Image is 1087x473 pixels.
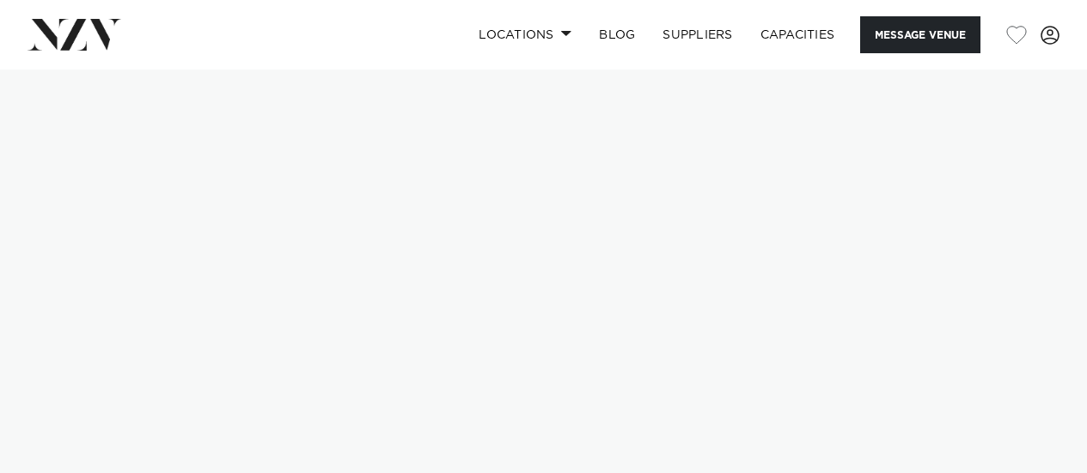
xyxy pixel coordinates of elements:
[860,16,980,53] button: Message Venue
[27,19,121,50] img: nzv-logo.png
[747,16,849,53] a: Capacities
[465,16,585,53] a: Locations
[585,16,649,53] a: BLOG
[649,16,746,53] a: SUPPLIERS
